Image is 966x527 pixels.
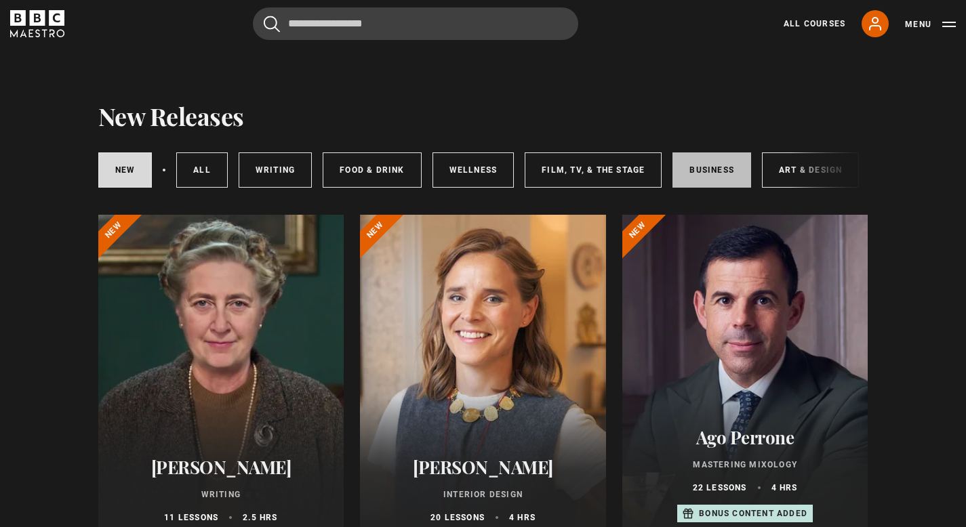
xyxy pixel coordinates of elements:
[376,457,590,478] h2: [PERSON_NAME]
[771,482,798,494] p: 4 hrs
[430,511,485,524] p: 20 lessons
[905,18,956,31] button: Toggle navigation
[115,488,328,501] p: Writing
[693,482,747,494] p: 22 lessons
[243,511,277,524] p: 2.5 hrs
[98,102,244,130] h1: New Releases
[762,152,859,188] a: Art & Design
[639,427,852,448] h2: Ago Perrone
[239,152,312,188] a: Writing
[784,18,845,30] a: All Courses
[253,7,578,40] input: Search
[672,152,751,188] a: Business
[10,10,64,37] svg: BBC Maestro
[639,459,852,471] p: Mastering Mixology
[264,16,280,33] button: Submit the search query
[509,511,536,524] p: 4 hrs
[115,457,328,478] h2: [PERSON_NAME]
[323,152,421,188] a: Food & Drink
[525,152,662,188] a: Film, TV, & The Stage
[699,507,807,520] p: Bonus content added
[376,488,590,501] p: Interior Design
[164,511,218,524] p: 11 lessons
[176,152,228,188] a: All
[98,152,153,188] a: New
[432,152,515,188] a: Wellness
